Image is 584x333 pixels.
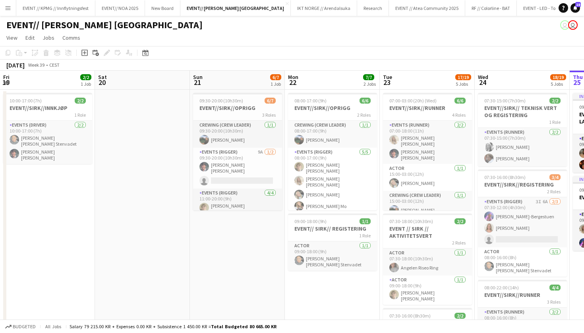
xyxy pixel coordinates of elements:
[74,112,86,118] span: 1 Role
[549,174,561,180] span: 3/4
[570,3,580,13] a: 18
[478,128,567,166] app-card-role: Events (Runner)2/207:30-15:00 (7h30m)[PERSON_NAME][PERSON_NAME]
[3,93,92,164] app-job-card: 10:00-17:00 (7h)2/2EVENT//SIRK//INNKJØP1 RoleEvents (Driver)2/210:00-17:00 (7h)[PERSON_NAME] [PER...
[80,74,91,80] span: 2/2
[288,241,377,271] app-card-role: Actor1/109:00-18:00 (9h)[PERSON_NAME] [PERSON_NAME] Stenvadet
[478,73,488,81] span: Wed
[360,218,371,224] span: 1/1
[484,174,526,180] span: 07:30-16:00 (8h30m)
[478,93,567,166] app-job-card: 07:30-15:00 (7h30m)2/2EVENT//SIRK// TEKNISK VERT OG REGISTERING1 RoleEvents (Runner)2/207:30-15:0...
[262,112,276,118] span: 3 Roles
[270,74,281,80] span: 6/7
[478,181,567,188] h3: EVENT//SIRK//REGISTERING
[477,78,488,87] span: 24
[478,169,567,277] app-job-card: 07:30-16:00 (8h30m)3/4EVENT//SIRK//REGISTERING2 RolesEvents (Rigger)3I6A2/307:30-12:00 (4h30m)[PE...
[288,214,377,271] app-job-card: 09:00-18:00 (9h)1/1EVENT// SIRK// REGISTERING1 RoleActor1/109:00-18:00 (9h)[PERSON_NAME] [PERSON_...
[454,98,466,104] span: 6/6
[288,93,377,210] app-job-card: 08:00-17:00 (9h)6/6EVENT//SIRK//OPRIGG2 RolesCrewing (Crew Leader)1/108:00-17:00 (9h)[PERSON_NAME...
[193,73,203,81] span: Sun
[13,324,36,329] span: Budgeted
[549,98,561,104] span: 2/2
[81,81,91,87] div: 1 Job
[199,98,243,104] span: 09:30-20:00 (10h30m)
[6,61,25,69] div: [DATE]
[193,104,282,112] h3: EVENT//SIRK//OPRIGG
[478,197,567,247] app-card-role: Events (Rigger)3I6A2/307:30-12:00 (4h30m)[PERSON_NAME]-Bergestuen[PERSON_NAME]
[456,81,471,87] div: 5 Jobs
[145,0,180,16] button: New Board
[288,121,377,148] app-card-role: Crewing (Crew Leader)1/108:00-17:00 (9h)[PERSON_NAME]
[288,148,377,228] app-card-role: Events (Rigger)5/508:00-17:00 (9h)[PERSON_NAME] [PERSON_NAME][PERSON_NAME] [PERSON_NAME][PERSON_N...
[383,164,472,191] app-card-role: Actor1/115:00-03:00 (12h)[PERSON_NAME]
[43,34,54,41] span: Jobs
[383,73,392,81] span: Tue
[2,78,10,87] span: 19
[389,218,433,224] span: 07:30-18:00 (10h30m)
[3,104,92,112] h3: EVENT//SIRK//INNKJØP
[364,81,376,87] div: 2 Jobs
[95,0,145,16] button: EVENT// NOA 2025
[383,225,472,239] h3: EVENT // SIRK // AKTIVITETSVERT
[288,104,377,112] h3: EVENT//SIRK//OPRIGG
[382,78,392,87] span: 23
[551,81,566,87] div: 5 Jobs
[62,34,80,41] span: Comms
[193,189,282,255] app-card-role: Events (Rigger)4/411:00-20:00 (9h)[PERSON_NAME] [PERSON_NAME]
[478,291,567,298] h3: EVENT//SIRK//RUNNER
[265,98,276,104] span: 6/7
[383,214,472,305] app-job-card: 07:30-18:00 (10h30m)2/2EVENT // SIRK // AKTIVITETSVERT2 RolesActor1/107:30-18:00 (10h30m)Angelen ...
[359,233,371,239] span: 1 Role
[389,313,431,319] span: 07:30-16:00 (8h30m)
[291,0,357,16] button: IKT NORGE // Arendalsuka
[383,191,472,218] app-card-role: Crewing (Crew Leader)1/115:00-03:00 (12h)[PERSON_NAME]
[70,323,277,329] div: Salary 79 215.00 KR + Expenses 0.00 KR + Subsistence 1 450.00 KR =
[3,73,10,81] span: Fri
[4,322,37,331] button: Budgeted
[452,112,466,118] span: 4 Roles
[193,148,282,189] app-card-role: Events (Rigger)9A1/209:30-20:00 (10h30m)[PERSON_NAME] [PERSON_NAME]
[572,78,583,87] span: 25
[75,98,86,104] span: 2/2
[59,33,83,43] a: Comms
[294,218,327,224] span: 09:00-18:00 (9h)
[360,98,371,104] span: 6/6
[44,323,63,329] span: All jobs
[568,20,578,30] app-user-avatar: Ylva Barane
[357,0,389,16] button: Research
[465,0,517,16] button: RF // Colorline - BAT
[26,62,46,68] span: Week 39
[383,248,472,275] app-card-role: Actor1/107:30-18:00 (10h30m)Angelen Riseo Ring
[478,104,567,119] h3: EVENT//SIRK// TEKNISK VERT OG REGISTERING
[98,73,107,81] span: Sat
[193,93,282,210] app-job-card: 09:30-20:00 (10h30m)6/7EVENT//SIRK//OPRIGG3 RolesCrewing (Crew Leader)1/109:30-20:00 (10h30m)[PER...
[97,78,107,87] span: 20
[573,73,583,81] span: Thu
[383,104,472,112] h3: EVENT//SIRK//RUNNER
[288,225,377,232] h3: EVENT// SIRK// REGISTERING
[560,20,570,30] app-user-avatar: Ylva Barane
[517,0,566,16] button: EVENT - LED - Toro
[383,93,472,210] app-job-card: 07:00-03:00 (20h) (Wed)6/6EVENT//SIRK//RUNNER4 RolesEvents (Runner)2/207:00-18:00 (11h)[PERSON_NA...
[3,121,92,164] app-card-role: Events (Driver)2/210:00-17:00 (7h)[PERSON_NAME] [PERSON_NAME] Stenvadet[PERSON_NAME] [PERSON_NAME]
[549,285,561,291] span: 4/4
[288,73,298,81] span: Mon
[575,2,581,7] span: 18
[16,0,95,16] button: EVENT // KPMG // Innflytningsfest
[6,34,17,41] span: View
[547,189,561,194] span: 2 Roles
[478,247,567,277] app-card-role: Actor1/108:00-16:00 (8h)[PERSON_NAME] [PERSON_NAME] Stenvadet
[193,121,282,148] app-card-role: Crewing (Crew Leader)1/109:30-20:00 (10h30m)[PERSON_NAME]
[363,74,374,80] span: 7/7
[6,19,203,31] h1: EVENT// [PERSON_NAME] [GEOGRAPHIC_DATA]
[549,119,561,125] span: 1 Role
[22,33,38,43] a: Edit
[180,0,291,16] button: EVENT// [PERSON_NAME] [GEOGRAPHIC_DATA]
[452,240,466,246] span: 2 Roles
